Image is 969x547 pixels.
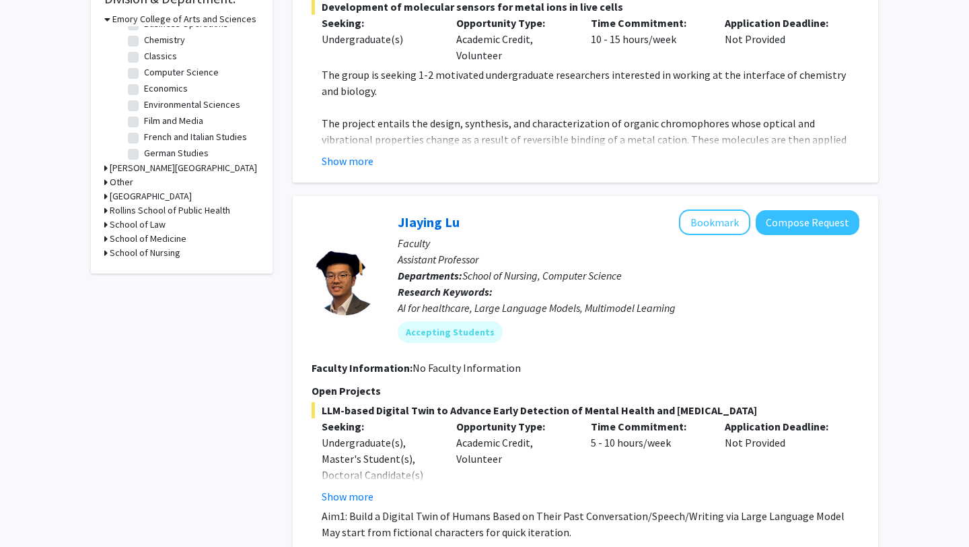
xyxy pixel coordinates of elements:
p: Time Commitment: [591,15,705,31]
label: Chemistry [144,33,185,47]
p: The group is seeking 1-2 motivated undergraduate researchers interested in working at the interfa... [322,67,859,99]
button: Add JIaying Lu to Bookmarks [679,210,750,235]
div: Not Provided [715,15,849,63]
span: LLM-based Digital Twin to Advance Early Detection of Mental Health and [MEDICAL_DATA] [312,402,859,418]
div: Academic Credit, Volunteer [446,418,581,505]
h3: School of Law [110,218,166,232]
b: Research Keywords: [398,285,493,298]
button: Show more [322,153,373,169]
p: Faculty [398,235,859,251]
label: Classics [144,49,177,63]
h3: [GEOGRAPHIC_DATA] [110,189,192,203]
label: Film and Media [144,114,203,128]
label: French and Italian Studies [144,130,247,144]
span: School of Nursing, Computer Science [462,269,622,282]
label: Economics [144,82,188,96]
mat-chip: Accepting Students [398,321,503,343]
b: Departments: [398,269,462,282]
p: Seeking: [322,15,436,31]
p: Application Deadline: [725,418,839,435]
h3: School of Nursing [110,246,180,260]
a: JIaying Lu [398,214,460,230]
button: Show more [322,488,373,505]
div: Academic Credit, Volunteer [446,15,581,63]
label: Computer Science [144,65,219,79]
div: 5 - 10 hours/week [581,418,715,505]
p: Assistant Professor [398,251,859,267]
p: Aim1: Build a Digital Twin of Humans Based on Their Past Conversation/Speech/Writing via Large La... [322,508,859,524]
p: Application Deadline: [725,15,839,31]
label: Environmental Sciences [144,98,240,112]
div: Undergraduate(s), Master's Student(s), Doctoral Candidate(s) (PhD, MD, DMD, PharmD, etc.) [322,435,436,515]
p: Seeking: [322,418,436,435]
b: Faculty Information: [312,361,412,375]
h3: Other [110,175,133,189]
div: Not Provided [715,418,849,505]
p: The project entails the design, synthesis, and characterization of organic chromophores whose opt... [322,115,859,180]
h3: Emory College of Arts and Sciences [112,12,256,26]
h3: [PERSON_NAME][GEOGRAPHIC_DATA] [110,161,257,175]
span: No Faculty Information [412,361,521,375]
h3: Rollins School of Public Health [110,203,230,218]
iframe: Chat [10,486,57,537]
div: Undergraduate(s) [322,31,436,47]
p: May start from fictional characters for quick iteration. [322,524,859,540]
div: AI for healthcare, Large Language Models, Multimodel Learning [398,300,859,316]
p: Time Commitment: [591,418,705,435]
div: 10 - 15 hours/week [581,15,715,63]
label: German Studies [144,146,209,160]
p: Opportunity Type: [456,15,571,31]
h3: School of Medicine [110,232,186,246]
button: Compose Request to JIaying Lu [756,210,859,235]
p: Open Projects [312,383,859,399]
p: Opportunity Type: [456,418,571,435]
